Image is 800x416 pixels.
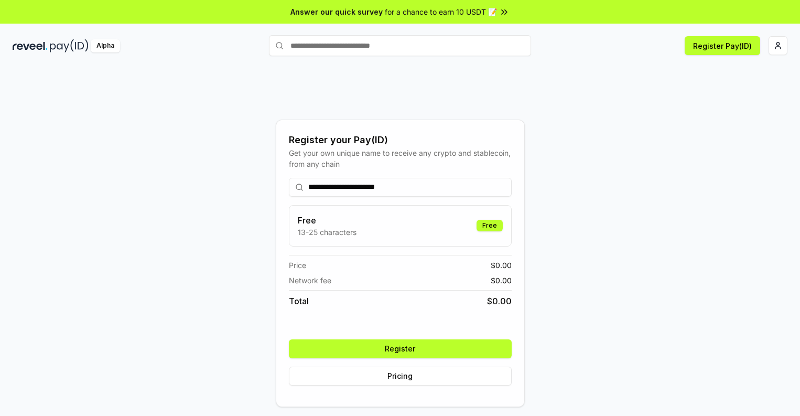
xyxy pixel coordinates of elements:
[491,260,512,271] span: $ 0.00
[289,147,512,169] div: Get your own unique name to receive any crypto and stablecoin, from any chain
[13,39,48,52] img: reveel_dark
[289,275,331,286] span: Network fee
[289,295,309,307] span: Total
[298,214,356,227] h3: Free
[289,367,512,386] button: Pricing
[289,339,512,358] button: Register
[289,260,306,271] span: Price
[91,39,120,52] div: Alpha
[685,36,760,55] button: Register Pay(ID)
[290,6,383,17] span: Answer our quick survey
[298,227,356,238] p: 13-25 characters
[487,295,512,307] span: $ 0.00
[289,133,512,147] div: Register your Pay(ID)
[477,220,503,231] div: Free
[491,275,512,286] span: $ 0.00
[50,39,89,52] img: pay_id
[385,6,497,17] span: for a chance to earn 10 USDT 📝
